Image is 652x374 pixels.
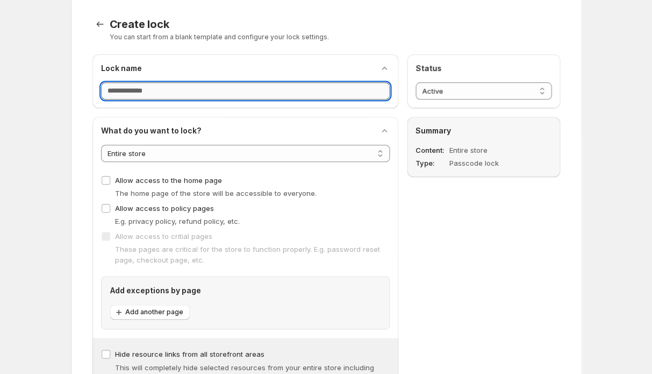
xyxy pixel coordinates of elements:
[92,17,108,32] button: Back to templates
[110,18,169,31] span: Create lock
[115,232,212,241] span: Allow access to critial pages
[415,125,551,136] h2: Summary
[415,145,447,156] dt: Content:
[449,145,524,156] dd: Entire store
[115,204,214,213] span: Allow access to policy pages
[115,350,264,358] span: Hide resource links from all storefront areas
[125,308,183,316] span: Add another page
[449,158,524,168] dd: Passcode lock
[101,63,142,74] h2: Lock name
[115,189,317,197] span: The home page of the store will be accessible to everyone.
[115,245,380,264] span: These pages are critical for the store to function properly. E.g. password reset page, checkout p...
[415,158,447,168] dt: Type:
[115,217,240,225] span: E.g. privacy policy, refund policy, etc.
[110,305,190,320] button: Add another page
[110,285,381,296] h2: Add exceptions by page
[110,33,560,41] p: You can start from a blank template and configure your lock settings.
[415,63,551,74] h2: Status
[101,125,202,136] h2: What do you want to lock?
[115,176,222,185] span: Allow access to the home page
